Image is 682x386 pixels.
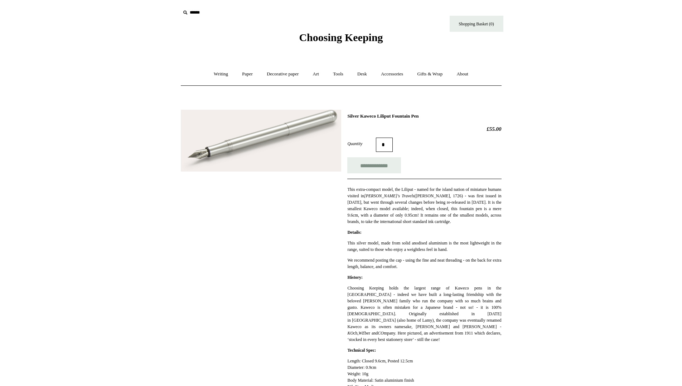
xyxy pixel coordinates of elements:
[306,65,325,84] a: Art
[347,331,353,336] em: KO
[347,113,501,119] h1: Silver Kaweco Liliput Fountain Pen
[347,257,501,270] p: We recommend posting the cap - using the fine and neat threading - on the back for extra length, ...
[327,65,350,84] a: Tools
[260,65,305,84] a: Decorative paper
[207,65,234,84] a: Writing
[358,331,364,336] em: WE
[236,65,259,84] a: Paper
[347,140,376,147] label: Quantity
[374,65,410,84] a: Accessories
[450,16,503,32] a: Shopping Basket (0)
[411,65,449,84] a: Gifts & Wrap
[347,275,363,280] strong: History:
[181,110,341,172] img: Silver Kaweco Liliput Fountain Pen
[347,126,501,132] h2: £55.00
[450,65,475,84] a: About
[347,348,376,353] strong: Technical Spec:
[364,193,414,198] em: [PERSON_NAME]'s Travels
[347,230,361,235] strong: Details:
[378,331,384,336] em: CO
[347,186,501,225] p: This extra-compact model, the Liliput - named for the island nation of miniature humans visited i...
[299,37,383,42] a: Choosing Keeping
[299,31,383,43] span: Choosing Keeping
[347,240,501,253] p: This silver model, made from solid anodised aluminium is the most lightweight in the range, suite...
[351,65,373,84] a: Desk
[347,285,501,343] p: Choosing Keeping holds the largest range of Kaweco pens in the [GEOGRAPHIC_DATA] - indeed we have...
